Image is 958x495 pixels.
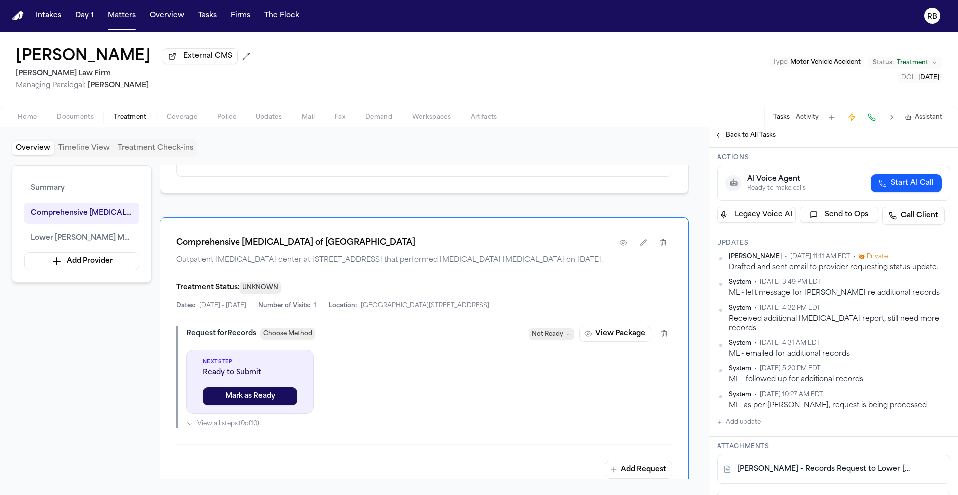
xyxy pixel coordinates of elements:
span: Location: [329,302,357,310]
span: • [754,391,757,399]
div: Received additional [MEDICAL_DATA] report, still need more records [729,314,950,334]
div: ML - followed up for additional records [729,375,950,384]
h1: [PERSON_NAME] [16,48,151,66]
button: Lower [PERSON_NAME] Medical Associates [24,228,139,248]
a: Call Client [882,207,945,225]
span: Number of Visits: [258,302,310,310]
span: Assistant [915,113,942,121]
button: Intakes [32,7,65,25]
button: Edit Type: Motor Vehicle Accident [770,57,864,67]
span: 1 [314,302,317,310]
h3: Updates [717,239,950,247]
div: ML - left message for [PERSON_NAME] re additional records [729,288,950,298]
a: Day 1 [71,7,98,25]
span: • [754,278,757,286]
span: 🤖 [729,178,738,188]
span: View all steps ( 0 of 10 ) [197,420,259,428]
span: Private [867,253,888,261]
span: System [729,278,751,286]
span: Demand [365,113,392,121]
span: Start AI Call [891,178,934,188]
span: Mail [302,113,315,121]
span: [GEOGRAPHIC_DATA][STREET_ADDRESS] [361,302,489,310]
span: • [754,304,757,312]
h3: Actions [717,154,950,162]
span: UNKNOWN [239,282,281,294]
span: [DATE] 3:49 PM EDT [760,278,821,286]
button: Edit matter name [16,48,151,66]
button: Mark as Ready [203,387,297,405]
span: • [853,253,856,261]
button: View Package [579,326,651,342]
div: AI Voice Agent [747,174,806,184]
button: The Flock [260,7,303,25]
span: System [729,391,751,399]
span: Workspaces [412,113,451,121]
button: Activity [796,113,819,121]
span: Motor Vehicle Accident [790,59,861,65]
button: Timeline View [54,141,114,155]
button: Summary [24,178,139,199]
span: [PERSON_NAME] [88,82,149,89]
button: Add update [717,416,761,428]
button: View all steps (0of10) [186,420,672,428]
span: • [754,365,757,373]
button: Back to All Tasks [709,131,781,139]
button: Treatment Check-ins [114,141,197,155]
button: Tasks [773,113,790,121]
span: Ready to Submit [203,368,297,378]
span: Treatment [897,59,928,67]
button: Comprehensive [MEDICAL_DATA] of [GEOGRAPHIC_DATA] [24,203,139,224]
h2: [PERSON_NAME] Law Firm [16,68,254,80]
div: ML- as per [PERSON_NAME], request is being processed [729,401,950,410]
span: [PERSON_NAME] [729,253,782,261]
span: System [729,365,751,373]
a: Firms [227,7,254,25]
button: Assistant [905,113,942,121]
button: Add Provider [24,252,139,270]
span: Back to All Tasks [726,131,776,139]
span: System [729,304,751,312]
span: External CMS [183,51,232,61]
a: Home [12,11,24,21]
h1: Comprehensive [MEDICAL_DATA] of [GEOGRAPHIC_DATA] [176,237,415,248]
div: Request for Records [186,329,256,339]
button: External CMS [163,48,238,64]
button: Edit DOL: 2025-04-25 [898,73,942,83]
span: Artifacts [471,113,497,121]
button: Make a Call [865,110,879,124]
a: [PERSON_NAME] - Records Request to Lower [PERSON_NAME] Medical Associates - [DATE] [737,464,910,474]
button: Overview [12,141,54,155]
span: Fax [335,113,345,121]
button: Tasks [194,7,221,25]
span: DOL : [901,75,917,81]
span: [DATE] 4:32 PM EDT [760,304,821,312]
div: Drafted and sent email to provider requesting status update. [729,263,950,272]
span: Status: [873,59,894,67]
span: Outpatient [MEDICAL_DATA] center at [STREET_ADDRESS] that performed [MEDICAL_DATA] [MEDICAL_DATA]... [176,255,672,265]
span: [DATE] 11:11 AM EDT [790,253,850,261]
span: Next Step [203,358,297,366]
span: [DATE] - [DATE] [199,302,246,310]
button: Create Immediate Task [845,110,859,124]
a: Matters [104,7,140,25]
span: Home [18,113,37,121]
span: Updates [256,113,282,121]
span: • [754,339,757,347]
button: Send to Ops [800,207,879,223]
span: • [785,253,787,261]
button: Add Request [605,461,672,479]
img: Finch Logo [12,11,24,21]
button: Legacy Voice AI [717,207,796,223]
span: Documents [57,113,94,121]
span: System [729,339,751,347]
span: Managing Paralegal: [16,82,86,89]
h3: Attachments [717,443,950,451]
span: Police [217,113,236,121]
button: Overview [146,7,188,25]
span: Coverage [167,113,197,121]
div: ML - emailed for additional records [729,349,950,359]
